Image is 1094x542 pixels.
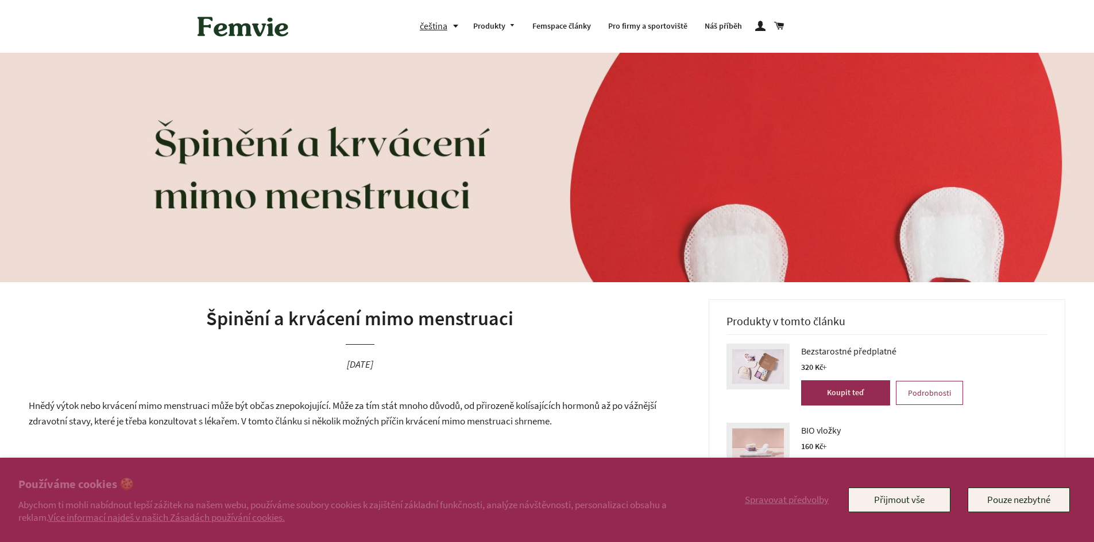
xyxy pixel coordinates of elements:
a: Produkty [465,11,524,41]
a: Náš příběh [696,11,751,41]
p: Hnědý výtok nebo krvácení mimo menstruaci může být občas znepokojující. Může za tím stát mnoho dů... [29,398,691,428]
button: Přijmout vše [848,488,950,512]
h3: Produkty v tomto článku [726,314,1047,335]
span: 160 Kč [801,441,827,451]
span: BIO vložky [801,423,841,438]
span: Spravovat předvolby [745,493,829,506]
img: Femvie [191,9,295,44]
button: Koupit teď [801,380,890,405]
a: Více informací najdeš v našich Zásadách používání cookies. [48,511,285,524]
p: Abychom ti mohli nabídnout lepší zážitek na našem webu, používáme soubory cookies k zajištění zák... [18,498,690,524]
a: BIO vložky 160 Kč [801,423,963,454]
time: [DATE] [347,358,373,371]
button: Pouze nezbytné [968,488,1070,512]
h1: Špinění a krvácení mimo menstruaci [29,305,691,333]
a: Femspace články [524,11,600,41]
a: Podrobnosti [896,381,963,405]
span: Bezstarostné předplatné [801,344,896,358]
span: 320 Kč [801,362,827,372]
a: Bezstarostné předplatné 320 Kč [801,344,963,375]
button: čeština [420,18,465,34]
h2: Používáme cookies 🍪 [18,476,690,493]
a: Pro firmy a sportoviště [600,11,696,41]
button: Spravovat předvolby [743,488,831,512]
